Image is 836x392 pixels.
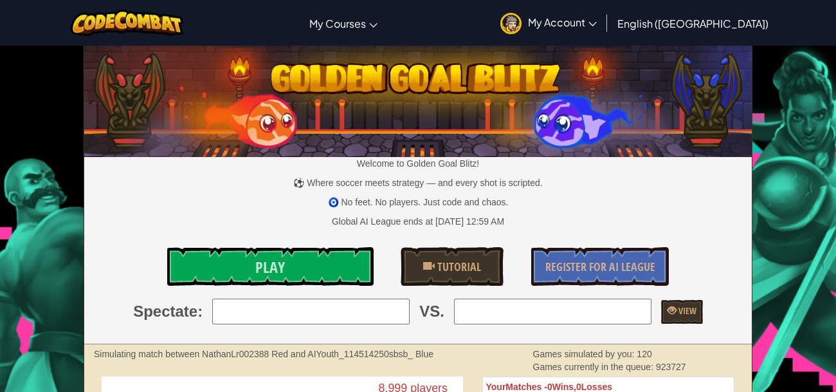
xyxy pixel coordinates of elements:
[84,176,752,189] p: ⚽ Where soccer meets strategy — and every shot is scripted.
[528,15,597,29] span: My Account
[309,17,366,30] span: My Courses
[255,257,285,277] span: Play
[656,362,686,372] span: 923727
[84,196,752,209] p: 🧿 No feet. No players. Just code and chaos.
[552,382,576,392] span: Wins,
[494,3,603,43] a: My Account
[581,382,612,392] span: Losses
[435,259,481,275] span: Tutorial
[303,6,384,41] a: My Courses
[84,41,752,157] img: Golden Goal
[71,10,183,36] img: CodeCombat logo
[677,304,696,317] span: View
[617,17,768,30] span: English ([GEOGRAPHIC_DATA])
[505,382,547,392] span: Matches -
[533,349,637,359] span: Games simulated by you:
[531,247,669,286] a: Register for AI League
[533,362,656,372] span: Games currently in the queue:
[637,349,651,359] span: 120
[419,301,444,322] span: VS.
[500,13,522,34] img: avatar
[332,215,504,228] div: Global AI League ends at [DATE] 12:59 AM
[133,301,197,322] span: Spectate
[401,247,504,286] a: Tutorial
[84,157,752,170] p: Welcome to Golden Goal Blitz!
[611,6,775,41] a: English ([GEOGRAPHIC_DATA])
[94,349,433,359] strong: Simulating match between NathanLr002388 Red and AIYouth_114514250sbsb_ Blue
[486,382,506,392] span: Your
[545,259,655,275] span: Register for AI League
[197,301,203,322] span: :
